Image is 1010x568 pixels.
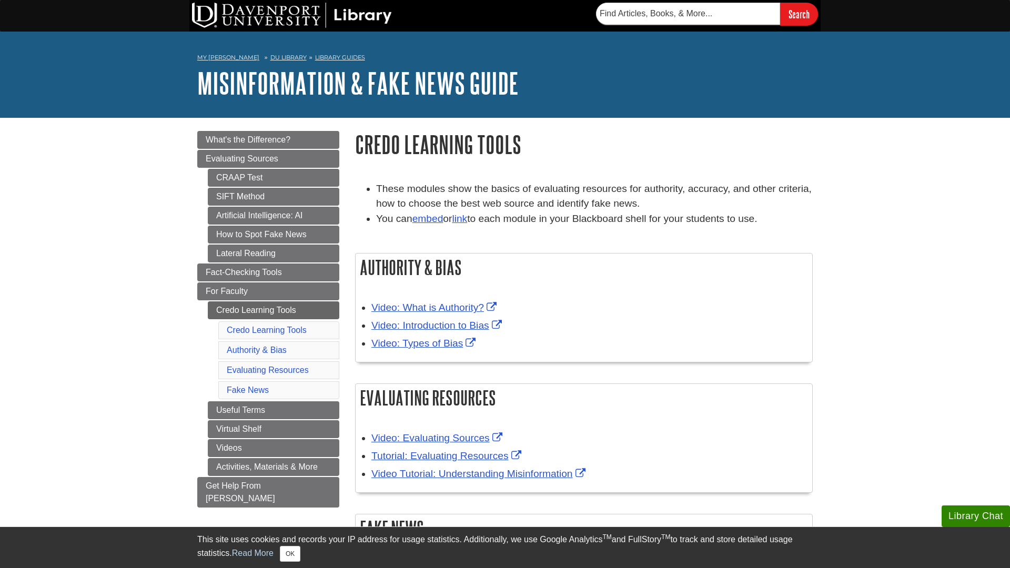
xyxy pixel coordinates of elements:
[355,131,813,158] h1: Credo Learning Tools
[197,282,339,300] a: For Faculty
[197,131,339,508] div: Guide Page Menu
[227,386,269,394] a: Fake News
[206,481,275,503] span: Get Help From [PERSON_NAME]
[371,302,499,313] a: Link opens in new window
[197,533,813,562] div: This site uses cookies and records your IP address for usage statistics. Additionally, we use Goo...
[208,301,339,319] a: Credo Learning Tools
[206,154,278,163] span: Evaluating Sources
[315,54,365,61] a: Library Guides
[280,546,300,562] button: Close
[197,263,339,281] a: Fact-Checking Tools
[208,226,339,244] a: How to Spot Fake News
[206,135,290,144] span: What's the Difference?
[227,366,309,374] a: Evaluating Resources
[227,346,287,354] a: Authority & Bias
[376,181,813,212] li: These modules show the basics of evaluating resources for authority, accuracy, and other criteria...
[208,245,339,262] a: Lateral Reading
[232,549,274,557] a: Read More
[371,450,524,461] a: Link opens in new window
[197,53,259,62] a: My [PERSON_NAME]
[206,268,282,277] span: Fact-Checking Tools
[596,3,818,25] form: Searches DU Library's articles, books, and more
[602,533,611,541] sup: TM
[197,67,519,99] a: Misinformation & Fake News Guide
[197,150,339,168] a: Evaluating Sources
[197,477,339,508] a: Get Help From [PERSON_NAME]
[356,253,812,281] h2: Authority & Bias
[208,207,339,225] a: Artificial Intelligence: AI
[412,213,443,224] a: embed
[371,468,588,479] a: Link opens in new window
[356,384,812,412] h2: Evaluating Resources
[208,420,339,438] a: Virtual Shelf
[780,3,818,25] input: Search
[208,458,339,476] a: Activities, Materials & More
[208,188,339,206] a: SIFT Method
[596,3,780,25] input: Find Articles, Books, & More...
[371,338,478,349] a: Link opens in new window
[227,326,307,334] a: Credo Learning Tools
[371,320,504,331] a: Link opens in new window
[197,50,813,67] nav: breadcrumb
[661,533,670,541] sup: TM
[192,3,392,28] img: DU Library
[197,131,339,149] a: What's the Difference?
[942,505,1010,527] button: Library Chat
[208,439,339,457] a: Videos
[208,401,339,419] a: Useful Terms
[371,432,505,443] a: Link opens in new window
[376,211,813,227] li: You can or to each module in your Blackboard shell for your students to use.
[452,213,467,224] a: link
[270,54,307,61] a: DU Library
[206,287,248,296] span: For Faculty
[208,169,339,187] a: CRAAP Test
[356,514,812,542] h2: Fake News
